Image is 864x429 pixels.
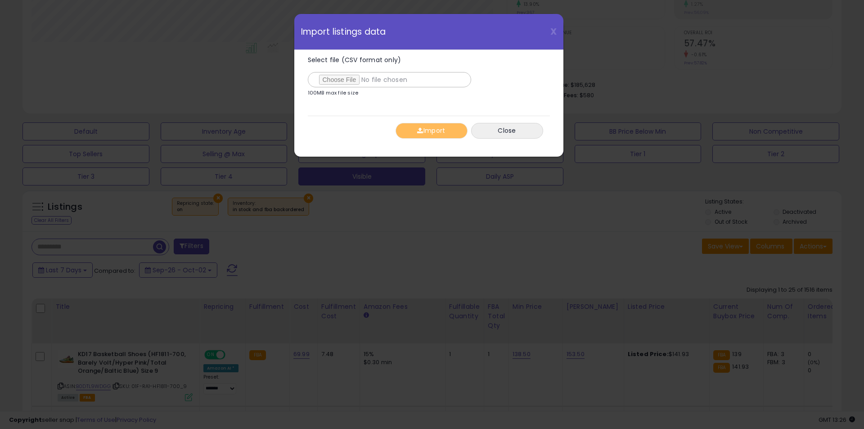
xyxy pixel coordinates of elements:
p: 100MB max file size [308,90,359,95]
span: Import listings data [301,27,386,36]
span: Select file (CSV format only) [308,55,401,64]
button: Close [471,123,543,139]
button: Import [396,123,468,139]
span: X [550,25,557,38]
